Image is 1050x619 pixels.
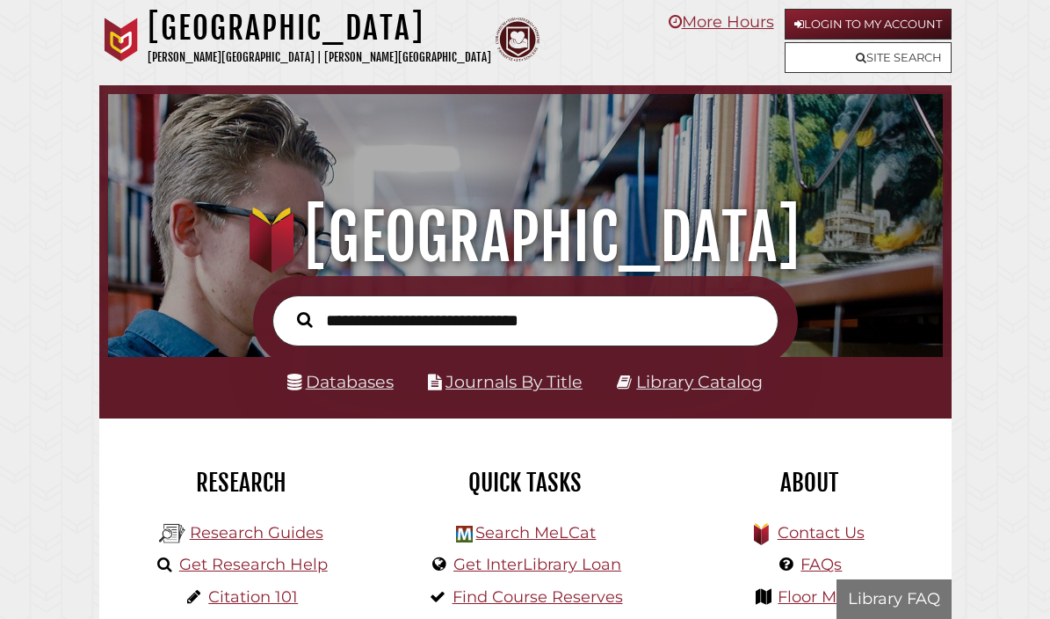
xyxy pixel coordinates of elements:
[148,9,491,47] h1: [GEOGRAPHIC_DATA]
[208,587,298,607] a: Citation 101
[148,47,491,68] p: [PERSON_NAME][GEOGRAPHIC_DATA] | [PERSON_NAME][GEOGRAPHIC_DATA]
[475,523,596,543] a: Search MeLCat
[159,521,185,547] img: Hekman Library Logo
[680,468,938,498] h2: About
[396,468,654,498] h2: Quick Tasks
[636,371,763,392] a: Library Catalog
[496,18,539,62] img: Calvin Theological Seminary
[453,555,621,574] a: Get InterLibrary Loan
[445,371,583,392] a: Journals By Title
[778,587,865,607] a: Floor Maps
[785,9,952,40] a: Login to My Account
[288,308,322,331] button: Search
[123,199,926,276] h1: [GEOGRAPHIC_DATA]
[190,523,323,543] a: Research Guides
[297,311,313,328] i: Search
[800,555,842,574] a: FAQs
[453,587,623,607] a: Find Course Reserves
[287,371,394,392] a: Databases
[778,523,865,543] a: Contact Us
[669,12,774,32] a: More Hours
[112,468,370,498] h2: Research
[99,18,143,62] img: Calvin University
[456,526,473,543] img: Hekman Library Logo
[179,555,328,574] a: Get Research Help
[785,42,952,73] a: Site Search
